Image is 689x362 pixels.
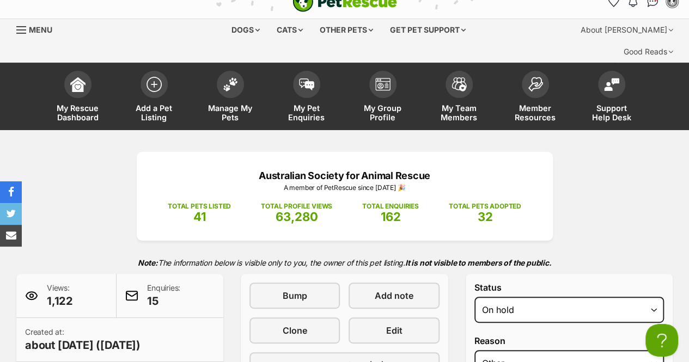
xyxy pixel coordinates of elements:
span: Add note [375,289,413,302]
span: Bump [283,289,307,302]
label: Status [474,283,664,292]
label: Reason [474,336,664,346]
img: team-members-icon-5396bd8760b3fe7c0b43da4ab00e1e3bb1a5d9ba89233759b79545d2d3fc5d0d.svg [452,77,467,91]
span: My Team Members [435,103,484,122]
span: about [DATE] ([DATE]) [25,338,141,353]
a: My Pet Enquiries [269,65,345,130]
span: 162 [381,210,401,224]
span: 1,122 [47,293,73,309]
a: Bump [249,283,340,309]
span: My Rescue Dashboard [53,103,102,122]
p: TOTAL PETS LISTED [168,201,231,211]
iframe: Help Scout Beacon - Open [645,324,678,357]
p: TOTAL PROFILE VIEWS [261,201,332,211]
div: Other pets [312,19,381,41]
strong: It is not visible to members of the public. [405,258,552,267]
span: Support Help Desk [587,103,636,122]
span: Member Resources [511,103,560,122]
span: Menu [29,25,52,34]
img: add-pet-listing-icon-0afa8454b4691262ce3f59096e99ab1cd57d4a30225e0717b998d2c9b9846f56.svg [147,77,162,92]
span: 15 [147,293,180,309]
a: My Group Profile [345,65,421,130]
img: dashboard-icon-eb2f2d2d3e046f16d808141f083e7271f6b2e854fb5c12c21221c1fb7104beca.svg [70,77,86,92]
p: TOTAL PETS ADOPTED [449,201,521,211]
span: My Pet Enquiries [282,103,331,122]
span: 32 [477,210,492,224]
span: 41 [193,210,206,224]
a: My Rescue Dashboard [40,65,116,130]
p: Created at: [25,327,141,353]
div: Get pet support [382,19,473,41]
img: help-desk-icon-fdf02630f3aa405de69fd3d07c3f3aa587a6932b1a1747fa1d2bba05be0121f9.svg [604,78,619,91]
img: member-resources-icon-8e73f808a243e03378d46382f2149f9095a855e16c252ad45f914b54edf8863c.svg [528,77,543,91]
div: Cats [269,19,310,41]
img: manage-my-pets-icon-02211641906a0b7f246fdf0571729dbe1e7629f14944591b6c1af311fb30b64b.svg [223,77,238,91]
span: Manage My Pets [206,103,255,122]
div: About [PERSON_NAME] [573,19,681,41]
p: The information below is visible only to you, the owner of this pet listing. [16,251,673,274]
a: Add a Pet Listing [116,65,192,130]
a: Manage My Pets [192,65,269,130]
img: group-profile-icon-3fa3cf56718a62981997c0bc7e787c4b2cf8bcc04b72c1350f741eb67cf2f40e.svg [375,78,391,91]
p: A member of PetRescue since [DATE] 🎉 [153,183,536,193]
img: pet-enquiries-icon-7e3ad2cf08bfb03b45e93fb7055b45f3efa6380592205ae92323e6603595dc1f.svg [299,78,314,90]
a: Add note [349,283,439,309]
strong: Note: [138,258,158,267]
span: Edit [386,324,403,337]
p: Enquiries: [147,283,180,309]
div: Good Reads [616,41,681,63]
a: Menu [16,19,60,39]
span: 63,280 [276,210,318,224]
div: Dogs [224,19,267,41]
p: Views: [47,283,73,309]
a: Edit [349,317,439,343]
span: My Group Profile [358,103,407,122]
span: Clone [283,324,307,337]
a: Clone [249,317,340,343]
a: Support Help Desk [574,65,650,130]
p: Australian Society for Animal Rescue [153,168,536,183]
span: Add a Pet Listing [130,103,179,122]
a: Member Resources [497,65,574,130]
p: TOTAL ENQUIRIES [362,201,418,211]
a: My Team Members [421,65,497,130]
